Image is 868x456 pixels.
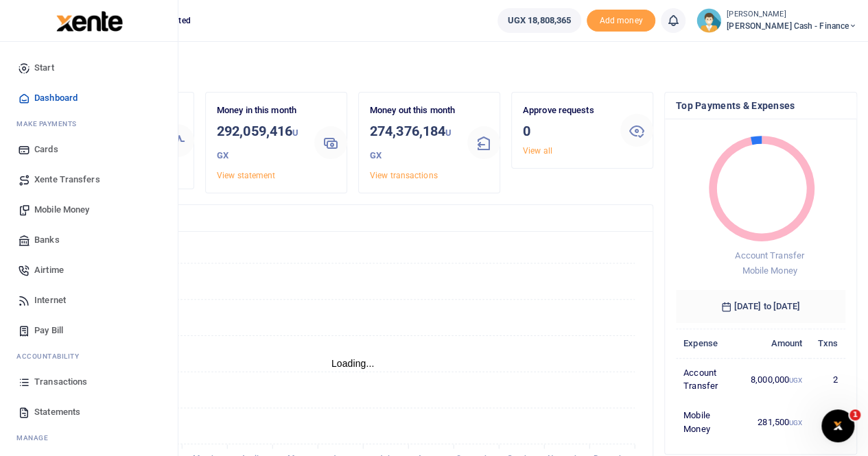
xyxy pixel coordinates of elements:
span: Dashboard [34,91,78,105]
span: anage [23,433,49,443]
span: Transactions [34,375,87,389]
a: Statements [11,397,167,427]
td: Mobile Money [676,401,743,444]
a: Add money [587,14,655,25]
td: 2 [810,358,845,400]
h6: [DATE] to [DATE] [676,290,845,323]
span: Airtime [34,263,64,277]
span: Banks [34,233,60,247]
a: Banks [11,225,167,255]
td: 8,000,000 [743,358,810,400]
span: Add money [587,10,655,32]
a: View transactions [370,171,438,180]
span: Mobile Money [34,203,89,217]
a: Transactions [11,367,167,397]
span: Start [34,61,54,75]
h4: Transactions Overview [64,211,642,226]
iframe: Intercom live chat [821,409,854,442]
p: Money out this month [370,104,456,118]
span: [PERSON_NAME] Cash - Finance [727,20,857,32]
span: countability [27,351,79,361]
a: Pay Bill [11,315,167,346]
h4: Top Payments & Expenses [676,98,845,113]
li: Toup your wallet [587,10,655,32]
span: Cards [34,143,58,156]
li: Ac [11,346,167,367]
span: Pay Bill [34,324,63,337]
span: ake Payments [23,119,77,129]
span: Xente Transfers [34,173,100,187]
small: [PERSON_NAME] [727,9,857,21]
li: Wallet ballance [492,8,587,33]
img: logo-large [56,11,123,32]
a: Airtime [11,255,167,285]
a: View all [523,146,552,156]
th: Txns [810,328,845,358]
li: M [11,113,167,134]
span: Mobile Money [742,265,797,276]
a: logo-small logo-large logo-large [55,15,123,25]
a: profile-user [PERSON_NAME] [PERSON_NAME] Cash - Finance [696,8,857,33]
span: Internet [34,293,66,307]
img: profile-user [696,8,721,33]
span: UGX 18,808,365 [508,14,571,27]
a: Mobile Money [11,195,167,225]
li: M [11,427,167,448]
h3: 274,376,184 [370,121,456,166]
small: UGX [789,419,802,427]
h3: 292,059,416 [217,121,303,166]
small: UGX [370,128,451,160]
td: 1 [810,401,845,444]
td: 281,500 [743,401,810,444]
a: Start [11,53,167,83]
h3: 0 [523,121,609,141]
p: Money in this month [217,104,303,118]
h4: Hello Pricillah [52,59,857,74]
a: Dashboard [11,83,167,113]
td: Account Transfer [676,358,743,400]
a: UGX 18,808,365 [497,8,581,33]
th: Amount [743,328,810,358]
a: Cards [11,134,167,165]
span: Account Transfer [735,250,804,261]
a: Xente Transfers [11,165,167,195]
a: View statement [217,171,275,180]
small: UGX [789,376,802,384]
th: Expense [676,328,743,358]
text: Loading... [331,358,375,369]
p: Approve requests [523,104,609,118]
span: Statements [34,405,80,419]
small: UGX [217,128,298,160]
span: 1 [849,409,860,420]
a: Internet [11,285,167,315]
